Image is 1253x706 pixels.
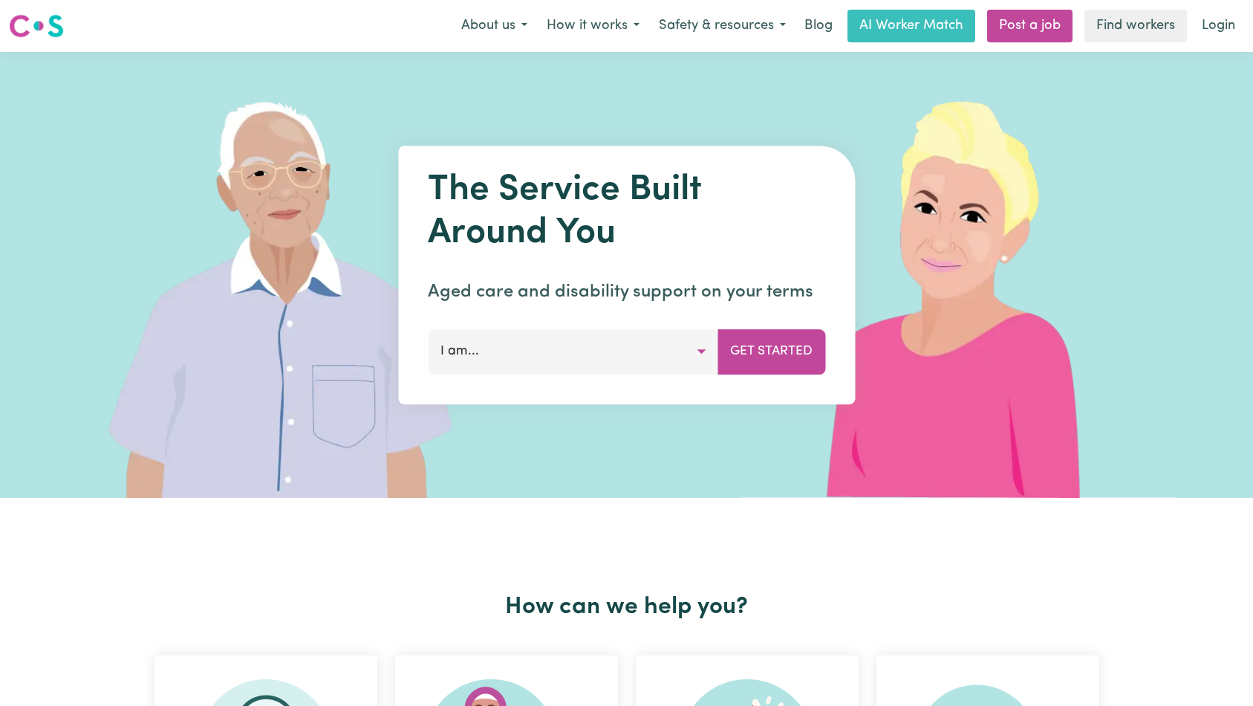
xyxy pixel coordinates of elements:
p: Aged care and disability support on your terms [428,279,825,305]
button: How it works [537,10,649,42]
a: Post a job [987,10,1073,42]
a: AI Worker Match [847,10,975,42]
a: Login [1193,10,1244,42]
button: Get Started [717,329,825,374]
button: About us [452,10,537,42]
h1: The Service Built Around You [428,169,825,255]
a: Find workers [1084,10,1187,42]
h2: How can we help you? [146,593,1108,621]
a: Blog [795,10,842,42]
a: Careseekers logo [9,9,64,43]
img: Careseekers logo [9,13,64,39]
button: I am... [428,329,718,374]
button: Safety & resources [649,10,795,42]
